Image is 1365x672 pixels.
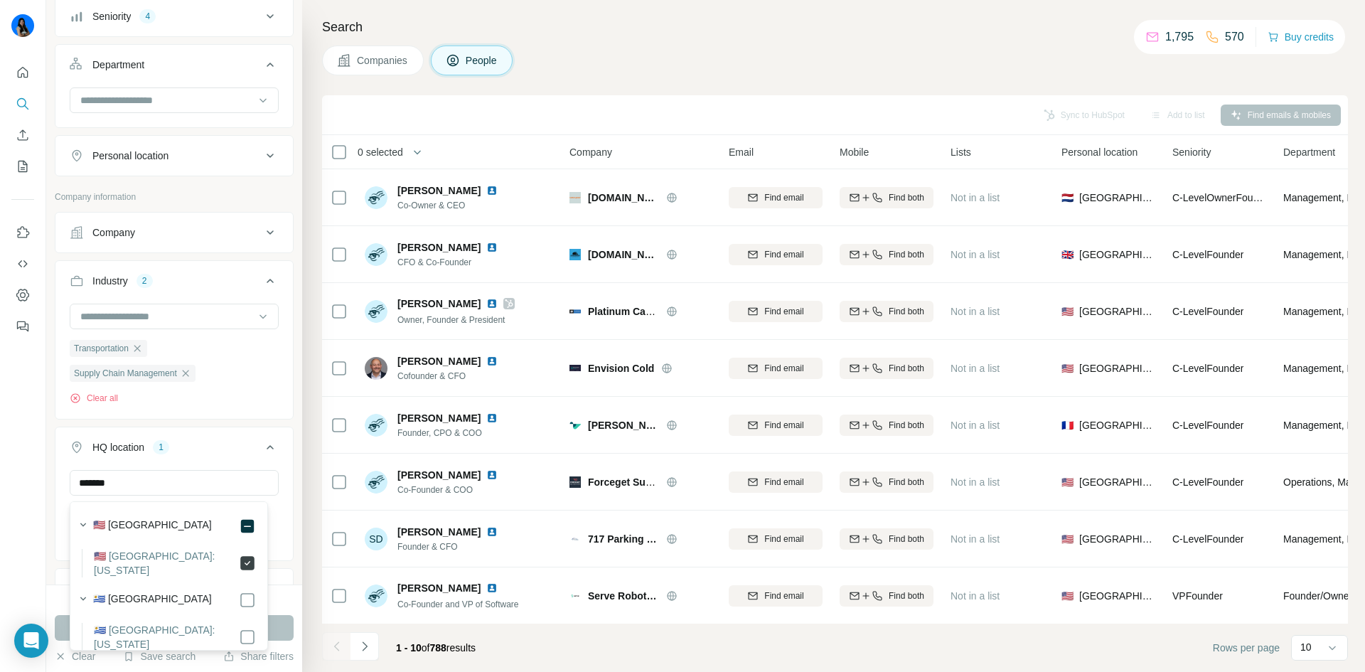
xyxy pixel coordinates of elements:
button: Find both [840,301,933,322]
span: Cofounder & CFO [397,370,503,383]
span: [PERSON_NAME] [397,240,481,255]
p: Company information [55,191,294,203]
span: Not in a list [951,306,1000,317]
span: Not in a list [951,533,1000,545]
img: LinkedIn logo [486,242,498,253]
span: [GEOGRAPHIC_DATA] [1079,418,1155,432]
button: Find email [729,187,823,208]
span: Find both [889,476,924,489]
button: Clear [55,649,95,663]
img: Avatar [365,414,387,437]
span: CFO & Co-Founder [397,256,503,269]
span: [PERSON_NAME] [397,354,481,368]
img: Avatar [365,585,387,607]
span: Platinum Cargo Logistics [588,306,708,317]
span: 🇺🇸 [1061,304,1074,319]
span: Find both [889,590,924,602]
span: Supply Chain Management [74,367,177,380]
span: [GEOGRAPHIC_DATA] [1079,361,1155,375]
span: Find email [764,590,803,602]
button: Dashboard [11,282,34,308]
button: Buy credits [1268,27,1334,47]
span: Transportation [74,342,129,355]
span: Find both [889,305,924,318]
span: Not in a list [951,476,1000,488]
button: Enrich CSV [11,122,34,148]
span: Find email [764,248,803,261]
span: Find both [889,362,924,375]
span: Find email [764,476,803,489]
span: Find email [764,191,803,204]
span: [PERSON_NAME] [397,411,481,425]
span: Email [729,145,754,159]
span: Companies [357,53,409,68]
label: 🇺🇾 [GEOGRAPHIC_DATA] [93,592,212,609]
button: Department [55,48,293,87]
button: Find both [840,528,933,550]
img: Logo of gettransport.com [569,249,581,260]
label: 🇺🇸 [GEOGRAPHIC_DATA]: [US_STATE] [94,549,239,577]
img: Avatar [365,186,387,209]
button: Company [55,215,293,250]
span: C-Level Founder [1172,249,1243,260]
img: Avatar [365,243,387,266]
span: Founder, CPO & COO [397,427,503,439]
span: [PERSON_NAME] [397,581,481,595]
span: Find both [889,248,924,261]
span: Forceget Supply Chain Logistics - Powered by AI [588,476,820,488]
button: Find both [840,358,933,379]
img: Avatar [365,471,387,494]
span: [PERSON_NAME] [397,183,481,198]
span: 🇳🇱 [1061,191,1074,205]
img: LinkedIn logo [486,526,498,538]
img: Logo of Forceget Supply Chain Logistics - Powered by AI [569,476,581,488]
button: Find both [840,187,933,208]
img: LinkedIn logo [486,412,498,424]
span: Find email [764,419,803,432]
span: [PERSON_NAME] [397,297,481,311]
span: [PERSON_NAME] [588,418,659,432]
span: 🇺🇸 [1061,589,1074,603]
div: Company [92,225,135,240]
span: 🇺🇸 [1061,361,1074,375]
button: Feedback [11,314,34,339]
div: Personal location [92,149,168,163]
span: Find both [889,419,924,432]
img: Logo of caliber.global [569,192,581,203]
span: Lists [951,145,971,159]
span: [GEOGRAPHIC_DATA] [1079,191,1155,205]
span: [PERSON_NAME] [397,525,481,539]
span: C-Level Founder [1172,363,1243,374]
span: 🇬🇧 [1061,247,1074,262]
div: 2 [136,274,153,287]
span: Find both [889,533,924,545]
span: Department [1283,145,1335,159]
button: Navigate to next page [350,632,379,661]
button: Find both [840,585,933,607]
img: Logo of Platinum Cargo Logistics [569,306,581,317]
img: Logo of Envision Cold [569,365,581,370]
span: of [422,642,430,654]
span: Seniority [1172,145,1211,159]
div: 4 [139,10,156,23]
span: VP Founder [1172,590,1223,602]
span: [GEOGRAPHIC_DATA] [1079,589,1155,603]
div: Open Intercom Messenger [14,624,48,658]
img: LinkedIn logo [486,298,498,309]
div: Seniority [92,9,131,23]
p: 10 [1300,640,1312,654]
span: Find email [764,533,803,545]
img: LinkedIn logo [486,185,498,196]
span: Rows per page [1213,641,1280,655]
button: Find email [729,244,823,265]
span: C-Level Founder [1172,533,1243,545]
span: 717 Parking Services [588,532,659,546]
button: Find email [729,528,823,550]
img: Avatar [365,300,387,323]
span: Personal location [1061,145,1137,159]
button: Use Surfe on LinkedIn [11,220,34,245]
span: Not in a list [951,363,1000,374]
span: [PERSON_NAME] [397,468,481,482]
span: [DOMAIN_NAME] [588,247,659,262]
button: Personal location [55,139,293,173]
